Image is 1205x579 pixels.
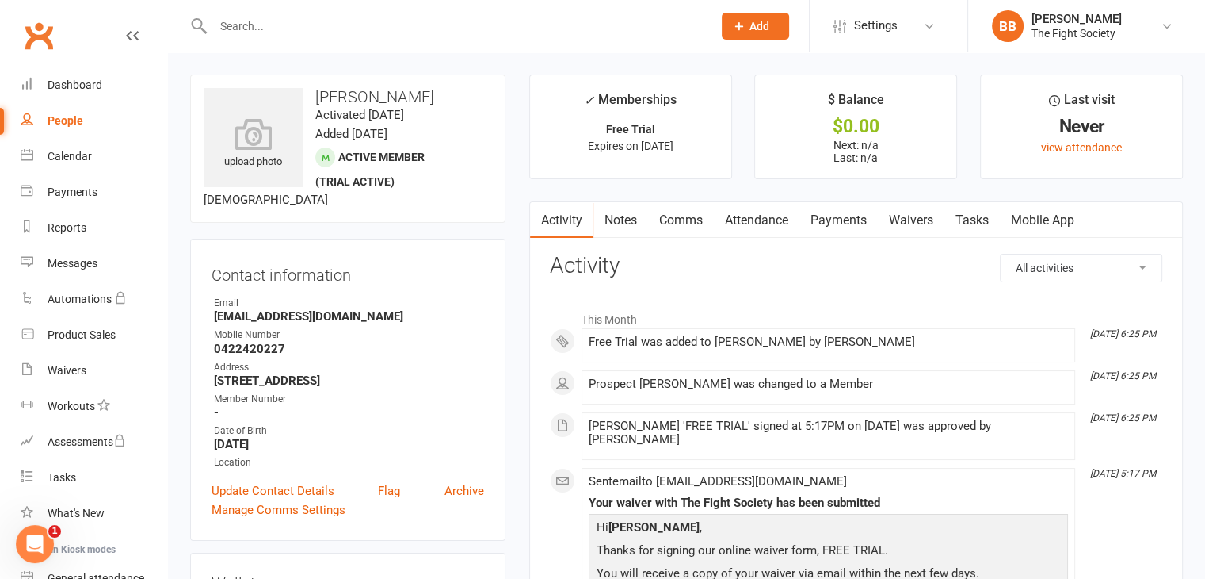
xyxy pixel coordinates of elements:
strong: Free Trial [606,123,655,136]
time: Activated [DATE] [315,108,404,122]
i: [DATE] 6:25 PM [1090,370,1156,382]
div: Your waiver with The Fight Society has been submitted [589,497,1068,510]
strong: - [214,405,484,420]
button: Add [722,13,789,40]
i: [DATE] 6:25 PM [1090,412,1156,424]
span: [DEMOGRAPHIC_DATA] [204,193,328,207]
a: Archive [444,481,484,500]
div: Free Trial was added to [PERSON_NAME] by [PERSON_NAME] [589,336,1068,349]
div: Mobile Number [214,328,484,343]
i: [DATE] 6:25 PM [1090,328,1156,339]
a: Assessments [21,424,167,460]
div: Date of Birth [214,424,484,439]
a: Update Contact Details [212,481,334,500]
a: What's New [21,496,167,531]
a: Reports [21,210,167,246]
div: People [48,114,83,127]
a: Tasks [944,202,1000,239]
div: The Fight Society [1031,26,1122,40]
i: [DATE] 5:17 PM [1090,468,1156,479]
a: Automations [21,282,167,317]
div: upload photo [204,118,303,171]
i: ✓ [584,93,594,108]
div: Assessments [48,435,126,448]
span: Add [749,20,769,33]
div: Messages [48,257,97,270]
div: $ Balance [828,90,884,118]
a: Flag [378,481,400,500]
a: Notes [593,202,648,239]
div: Never [995,118,1168,135]
div: Reports [48,221,86,234]
div: Member Number [214,392,484,407]
div: [PERSON_NAME] 'FREE TRIAL' signed at 5:17PM on [DATE] was approved by [PERSON_NAME] [589,420,1068,447]
div: Tasks [48,471,76,484]
a: Comms [648,202,714,239]
strong: 0422420227 [214,342,484,356]
a: Attendance [714,202,799,239]
span: Expires on [DATE] [588,140,673,152]
input: Search... [208,15,701,37]
h3: [PERSON_NAME] [204,88,492,105]
span: Sent email to [EMAIL_ADDRESS][DOMAIN_NAME] [589,474,847,489]
div: Dashboard [48,79,102,91]
a: Activity [530,202,593,239]
p: Next: n/a Last: n/a [769,139,942,164]
div: Email [214,296,484,311]
a: Payments [21,174,167,210]
div: Prospect [PERSON_NAME] was changed to a Member [589,378,1068,391]
span: Active member (trial active) [315,151,425,188]
time: Added [DATE] [315,127,387,141]
a: Workouts [21,389,167,424]
div: Location [214,455,484,470]
div: $0.00 [769,118,942,135]
span: 1 [48,525,61,538]
div: Payments [48,186,97,198]
div: [PERSON_NAME] [1031,12,1122,26]
a: Tasks [21,460,167,496]
p: Hi , [593,518,1064,541]
a: Mobile App [1000,202,1085,239]
li: This Month [550,303,1162,328]
div: Memberships [584,90,677,119]
div: Calendar [48,150,92,163]
a: Product Sales [21,317,167,353]
strong: [EMAIL_ADDRESS][DOMAIN_NAME] [214,309,484,324]
div: Waivers [48,364,86,377]
a: People [21,103,167,139]
a: Payments [799,202,878,239]
strong: [STREET_ADDRESS] [214,374,484,388]
strong: [DATE] [214,437,484,451]
div: Last visit [1049,90,1115,118]
a: Dashboard [21,67,167,103]
iframe: Intercom live chat [16,525,54,563]
a: Waivers [21,353,167,389]
div: Address [214,360,484,375]
h3: Contact information [212,260,484,284]
a: Clubworx [19,16,59,56]
h3: Activity [550,254,1162,278]
span: Settings [854,8,898,44]
div: BB [992,10,1024,42]
a: Calendar [21,139,167,174]
div: Workouts [48,400,95,412]
div: Automations [48,293,112,305]
strong: [PERSON_NAME] [608,520,700,535]
a: view attendance [1041,141,1122,154]
div: What's New [48,507,105,520]
p: Thanks for signing our online waiver form, FREE TRIAL. [593,541,1064,564]
a: Messages [21,246,167,282]
div: Product Sales [48,328,116,341]
a: Waivers [878,202,944,239]
a: Manage Comms Settings [212,500,345,520]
